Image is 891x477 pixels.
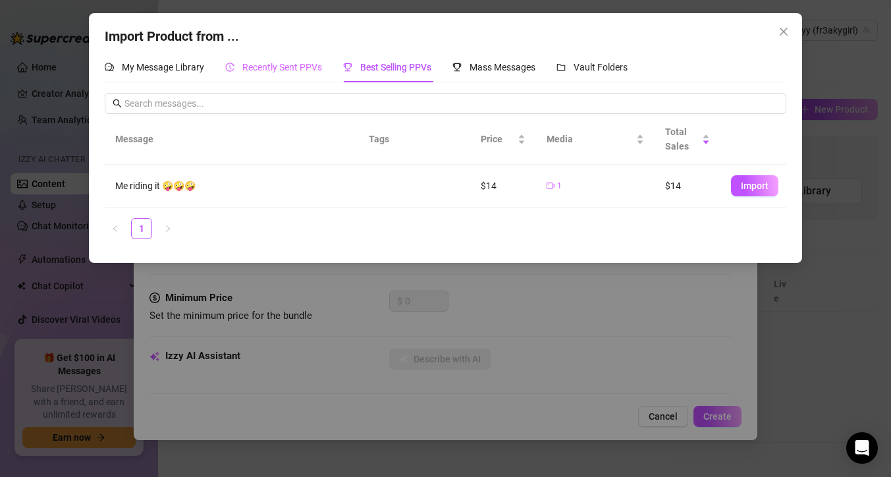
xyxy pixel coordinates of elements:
span: history [225,63,234,72]
span: Close [773,26,794,37]
span: Mass Messages [470,62,535,72]
span: Media [547,132,634,146]
input: Search messages... [124,96,778,111]
span: comment [105,63,114,72]
th: Total Sales [655,114,720,165]
span: Vault Folders [574,62,628,72]
a: 1 [132,219,151,238]
th: Price [470,114,536,165]
th: Media [536,114,655,165]
button: left [105,218,126,239]
th: Tags [358,114,437,165]
button: Import [731,175,778,196]
span: trophy [343,63,352,72]
li: Previous Page [105,218,126,239]
span: Import [741,181,769,191]
span: video-camera [547,182,554,190]
button: Close [773,21,794,42]
td: $14 [655,165,720,208]
span: right [164,225,172,233]
span: Import Product from ... [105,28,239,44]
button: right [157,218,178,239]
span: close [778,26,789,37]
div: Open Intercom Messenger [846,432,878,464]
li: Next Page [157,218,178,239]
th: Message [105,114,358,165]
span: left [111,225,119,233]
span: folder [556,63,566,72]
span: Best Selling PPVs [360,62,431,72]
span: Price [481,132,515,146]
span: Recently Sent PPVs [242,62,322,72]
span: search [113,99,122,108]
span: 1 [557,180,562,192]
span: Total Sales [665,125,699,154]
li: 1 [131,218,152,239]
div: Me riding it 🤪🤪🤪 [115,179,347,193]
span: trophy [452,63,462,72]
span: My Message Library [122,62,204,72]
td: $14 [470,165,536,208]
